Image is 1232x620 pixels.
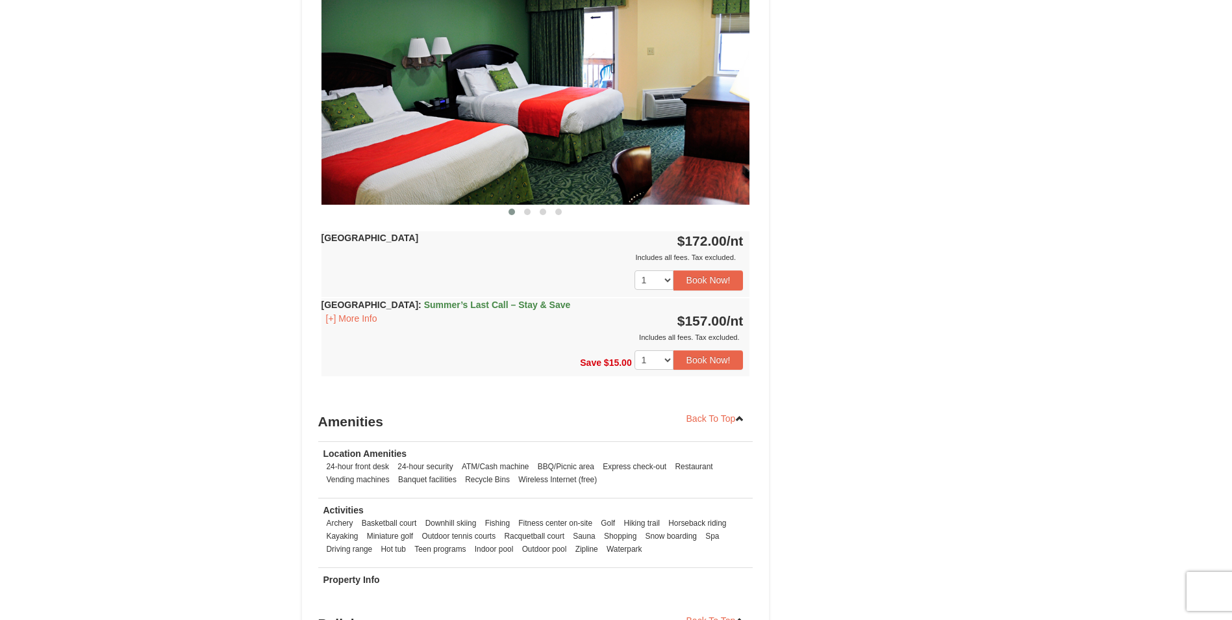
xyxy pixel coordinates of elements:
li: Fitness center on-site [515,517,596,530]
li: Teen programs [411,543,469,556]
span: $157.00 [677,313,727,328]
strong: [GEOGRAPHIC_DATA] [321,233,419,243]
li: Waterpark [603,543,645,556]
li: Archery [323,517,357,530]
li: 24-hour front desk [323,460,393,473]
li: Shopping [601,530,640,543]
strong: $172.00 [677,233,744,248]
span: Save [580,357,601,367]
div: Includes all fees. Tax excluded. [321,331,744,344]
li: Restaurant [672,460,716,473]
li: BBQ/Picnic area [534,460,597,473]
button: Book Now! [673,270,744,290]
li: Wireless Internet (free) [515,473,600,486]
li: Banquet facilities [395,473,460,486]
li: Horseback riding [665,517,729,530]
strong: Property Info [323,575,380,585]
li: Spa [702,530,722,543]
button: Book Now! [673,350,744,370]
li: Snow boarding [642,530,700,543]
li: Downhill skiing [422,517,480,530]
button: [+] More Info [321,311,382,326]
li: Fishing [482,517,513,530]
strong: Location Amenities [323,448,407,459]
div: Includes all fees. Tax excluded. [321,251,744,264]
h3: Amenities [318,409,753,435]
li: Racquetball court [501,530,568,543]
li: ATM/Cash machine [459,460,533,473]
li: Recycle Bins [462,473,513,486]
li: Sauna [570,530,598,543]
li: Basketball court [358,517,420,530]
strong: Activities [323,505,364,515]
li: Vending machines [323,473,393,486]
li: Indoor pool [471,543,517,556]
li: Outdoor tennis courts [418,530,499,543]
li: Express check-out [599,460,670,473]
li: Hot tub [378,543,409,556]
li: Golf [597,517,618,530]
span: /nt [727,233,744,248]
li: Zipline [572,543,601,556]
span: : [418,300,421,310]
strong: [GEOGRAPHIC_DATA] [321,300,571,310]
span: /nt [727,313,744,328]
li: Driving range [323,543,376,556]
a: Back To Top [678,409,753,428]
span: $15.00 [604,357,632,367]
li: Miniature golf [364,530,416,543]
li: Hiking trail [620,517,663,530]
span: Summer’s Last Call – Stay & Save [424,300,571,310]
li: Outdoor pool [519,543,570,556]
li: Kayaking [323,530,362,543]
li: 24-hour security [394,460,456,473]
